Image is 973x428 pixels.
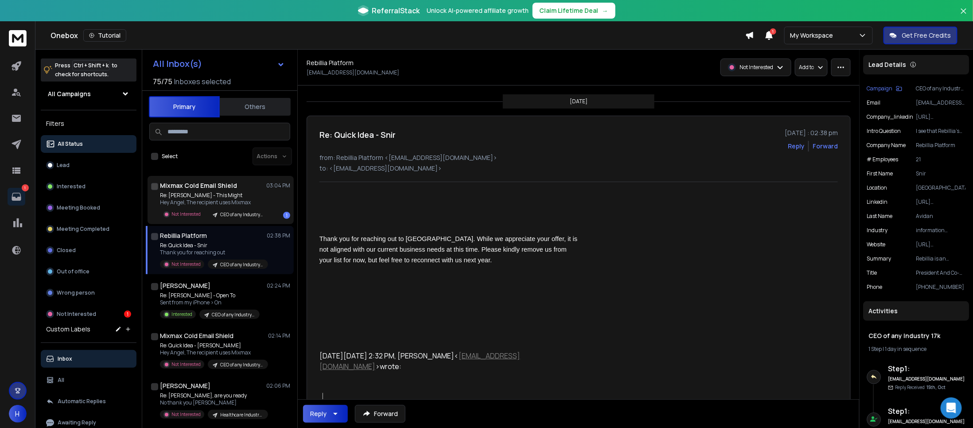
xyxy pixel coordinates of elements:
p: Add to [799,64,814,71]
p: First Name [867,170,893,177]
span: Thank you for reaching out to [GEOGRAPHIC_DATA]. While we appreciate your offer, it is not aligne... [319,235,580,264]
p: [EMAIL_ADDRESS][DOMAIN_NAME] [307,69,399,76]
button: All Inbox(s) [146,55,292,73]
p: Snir [916,170,966,177]
p: Re: [PERSON_NAME] - Open To [160,292,260,299]
p: Interested [57,183,86,190]
div: 1 [124,311,131,318]
p: Out of office [57,268,90,275]
h6: [EMAIL_ADDRESS][DOMAIN_NAME] [888,418,966,425]
p: CEO of any Industry 17k [916,85,966,92]
p: President And Co-Founder [916,269,966,276]
h1: Rebillia Platform [160,231,207,240]
p: Campaign [867,85,893,92]
p: Not Interested [171,261,201,268]
p: Healthcare Industry 10K [220,412,263,418]
button: Primary [149,96,220,117]
p: industry [867,227,888,234]
button: H [9,405,27,423]
h1: CEO of any Industry 17k [869,331,964,340]
p: Not Interested [57,311,96,318]
p: [PHONE_NUMBER] [916,284,966,291]
p: Company Name [867,142,906,149]
span: → [602,6,608,15]
span: 1 Step [869,345,882,353]
p: Summary [867,255,891,262]
p: Closed [57,247,76,254]
div: Reply [310,409,327,418]
p: from: Rebillia Platform <[EMAIL_ADDRESS][DOMAIN_NAME]> [319,153,838,162]
p: CEO of any Industry 17k [212,311,254,318]
p: Hey Angel, The recipient uses Mixmax [160,349,266,356]
button: Meeting Completed [41,220,136,238]
p: Thank you for reaching out [160,249,266,256]
p: [EMAIL_ADDRESS][DOMAIN_NAME] [916,99,966,106]
p: Inbox [58,355,72,362]
p: Avidan [916,213,966,220]
p: [URL][DOMAIN_NAME] [916,198,966,206]
p: Lead Details [869,60,907,69]
div: 1 [283,212,290,219]
p: 02:24 PM [267,282,290,289]
p: 03:04 PM [266,182,290,189]
h1: [PERSON_NAME] [160,381,210,390]
button: Inbox [41,350,136,368]
button: Automatic Replies [41,393,136,410]
p: All Status [58,140,83,148]
p: No thank you [PERSON_NAME] [160,399,266,406]
button: Get Free Credits [883,27,957,44]
p: Re: Quick Idea - Snir [160,242,266,249]
p: Re: [PERSON_NAME], are you ready [160,392,266,399]
p: Email [867,99,881,106]
p: Not Interested [171,211,201,218]
h1: [PERSON_NAME] [160,281,210,290]
button: All Status [41,135,136,153]
button: Closed [41,241,136,259]
a: 1 [8,188,25,206]
button: All Campaigns [41,85,136,103]
p: Not Interested [171,361,201,368]
p: CEO of any Industry 17k [220,261,263,268]
h6: [EMAIL_ADDRESS][DOMAIN_NAME] [888,376,966,382]
div: | [869,346,964,353]
span: 15th, Oct [927,384,946,390]
p: Press to check for shortcuts. [55,61,117,79]
p: Rebillia Platform [916,142,966,149]
p: to: <[EMAIL_ADDRESS][DOMAIN_NAME]> [319,164,838,173]
h6: Step 1 : [888,406,966,416]
button: Reply [303,405,348,423]
p: CEO of any Industry 17k [220,362,263,368]
p: [DATE] : 02:38 pm [785,128,838,137]
p: [URL][DOMAIN_NAME] [916,241,966,248]
p: Lead [57,162,70,169]
button: Others [220,97,291,117]
p: Get Free Credits [902,31,951,40]
button: Wrong person [41,284,136,302]
button: Forward [355,405,405,423]
p: Re: Quick Idea - [PERSON_NAME] [160,342,266,349]
p: Last Name [867,213,893,220]
p: 02:14 PM [268,332,290,339]
p: 1 [22,184,29,191]
p: 02:38 PM [267,232,290,239]
p: Interested [171,311,192,318]
h1: Mixmax Cold Email Shield [160,331,234,340]
button: Interested [41,178,136,195]
button: All [41,371,136,389]
div: Activities [864,301,969,321]
p: Rebillia is an innovative billing automation company that specializes in enhancing subscription b... [916,255,966,262]
div: Forward [813,142,838,151]
p: website [867,241,886,248]
p: [URL][DOMAIN_NAME] [916,113,966,121]
p: Sent from my iPhone > On [160,299,260,306]
label: Select [162,153,178,160]
button: Tutorial [83,29,126,42]
p: # Employees [867,156,899,163]
p: Hey Angel, The recipient uses Mixmax [160,199,266,206]
p: Reply Received [895,384,946,391]
p: I see that Rebillia's A.M.P.C.C.T™ system enhances subscription management through dynamic contro... [916,128,966,135]
p: information technology & services [916,227,966,234]
p: Intro Question [867,128,901,135]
